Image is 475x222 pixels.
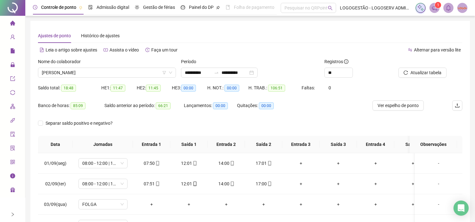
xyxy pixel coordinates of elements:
div: + [399,201,427,208]
span: export [10,73,15,86]
div: + [287,160,315,167]
span: solution [10,143,15,155]
div: H. TRAB.: [248,84,302,92]
button: Atualizar tabela [398,68,447,78]
div: Saldo total: [38,84,101,92]
div: Open Intercom Messenger [453,201,469,216]
span: 18:48 [61,85,76,92]
span: user-add [10,32,15,44]
span: 0 [328,85,331,90]
th: Entrada 2 [208,136,245,153]
div: 07:50 [138,160,165,167]
span: 1 [437,3,439,7]
span: Faltas: [302,85,316,90]
div: Banco de horas: [38,102,104,109]
span: mobile [229,161,234,165]
span: api [10,115,15,128]
span: Alternar para versão lite [414,47,461,52]
div: + [138,201,165,208]
div: Saldo anterior ao período: [104,102,184,109]
div: + [362,160,389,167]
span: file-done [88,5,93,9]
span: dashboard [181,5,185,9]
span: mobile [267,182,272,186]
span: youtube [103,48,108,52]
th: Entrada 4 [357,136,394,153]
span: Painel do DP [189,5,214,10]
div: - [420,160,457,167]
div: - [420,180,457,187]
span: right [10,212,15,217]
div: + [175,201,203,208]
span: clock-circle [33,5,37,9]
span: Gestão de férias [143,5,175,10]
span: upload [455,103,460,108]
span: home [10,18,15,30]
span: file-text [40,48,44,52]
div: + [250,201,277,208]
div: + [325,201,352,208]
th: Observações [409,136,457,153]
span: Faça um tour [151,47,178,52]
div: + [287,180,315,187]
span: pushpin [216,6,220,9]
span: mobile [192,161,197,165]
span: FOLGA [82,200,124,209]
div: + [399,160,427,167]
span: 11:45 [146,85,161,92]
span: apartment [10,101,15,114]
span: info-circle [10,171,15,183]
span: Observações [415,141,452,148]
div: 14:00 [213,180,240,187]
button: Ver espelho de ponto [372,100,424,111]
span: reload [403,70,408,75]
span: Leia o artigo sobre ajustes [46,47,97,52]
div: 12:01 [175,160,203,167]
span: 85:09 [71,102,85,109]
span: audit [10,129,15,141]
span: 00:00 [181,85,196,92]
div: 14:00 [213,160,240,167]
span: 66:21 [156,102,171,109]
span: lock [10,59,15,72]
span: mobile [267,161,272,165]
div: + [325,160,352,167]
span: sync [10,87,15,100]
label: Nome do colaborador [38,58,85,65]
div: HE 3: [172,84,207,92]
div: - [420,201,457,208]
th: Saída 1 [170,136,208,153]
span: sun [135,5,139,9]
div: Quitações: [237,102,290,109]
span: 02/09(ter) [45,181,66,186]
div: H. NOT.: [207,84,248,92]
span: swap [408,48,412,52]
span: Separar saldo positivo e negativo? [43,120,115,127]
div: HE 1: [101,84,137,92]
span: Ajustes de ponto [38,33,71,38]
th: Jornadas [73,136,133,153]
span: info-circle [344,59,348,64]
th: Saída 2 [245,136,282,153]
span: Folha de pagamento [234,5,274,10]
span: 106:51 [268,85,285,92]
span: pushpin [79,6,83,9]
span: ELIELSON LINS SILVA [42,68,172,77]
span: search [328,6,333,10]
span: 11:47 [110,85,125,92]
span: mobile [192,182,197,186]
div: 07:51 [138,180,165,187]
th: Data [38,136,73,153]
div: + [362,201,389,208]
th: Entrada 3 [282,136,320,153]
img: 2423 [458,3,467,13]
span: file [10,45,15,58]
span: qrcode [10,157,15,169]
span: Controle de ponto [41,5,76,10]
img: sparkle-icon.fc2bf0ac1784a2077858766a79e2daf3.svg [417,4,424,11]
span: 00:00 [224,85,239,92]
span: Histórico de ajustes [81,33,120,38]
div: 17:00 [250,180,277,187]
span: swap-right [214,70,219,75]
span: Registros [324,58,348,65]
